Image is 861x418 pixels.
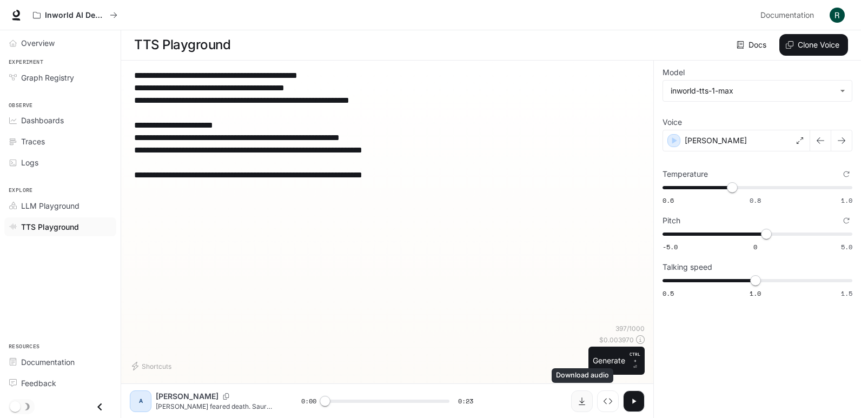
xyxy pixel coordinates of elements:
div: inworld-tts-1-max [671,85,834,96]
span: TTS Playground [21,221,79,233]
a: Documentation [756,4,822,26]
span: LLM Playground [21,200,80,211]
span: -5.0 [663,242,678,251]
button: Copy Voice ID [218,393,234,400]
a: Feedback [4,374,116,393]
p: Talking speed [663,263,712,271]
div: Download audio [552,368,613,383]
div: inworld-tts-1-max [663,81,852,101]
p: 397 / 1000 [615,324,645,333]
p: ⏎ [630,351,640,370]
a: Overview [4,34,116,52]
span: Feedback [21,377,56,389]
span: 0.6 [663,196,674,205]
button: Close drawer [88,396,112,418]
span: 5.0 [841,242,852,251]
button: All workspaces [28,4,122,26]
span: Graph Registry [21,72,74,83]
button: Shortcuts [130,357,176,375]
p: [PERSON_NAME] feared death. Sauron became it.” (pause) “One ruled with spells. The other, with wi... [156,402,275,411]
a: Graph Registry [4,68,116,87]
span: 0.5 [663,289,674,298]
a: Traces [4,132,116,151]
p: Inworld AI Demos [45,11,105,20]
button: GenerateCTRL +⏎ [588,347,645,375]
p: Temperature [663,170,708,178]
span: Documentation [21,356,75,368]
span: Dark mode toggle [10,400,21,412]
button: Reset to default [840,215,852,227]
button: Reset to default [840,168,852,180]
span: Logs [21,157,38,168]
a: Logs [4,153,116,172]
button: Download audio [571,390,593,412]
a: Documentation [4,353,116,371]
p: CTRL + [630,351,640,364]
button: Inspect [597,390,619,412]
a: TTS Playground [4,217,116,236]
span: Documentation [760,9,814,22]
a: Dashboards [4,111,116,130]
span: Dashboards [21,115,64,126]
a: LLM Playground [4,196,116,215]
span: Overview [21,37,55,49]
p: [PERSON_NAME] [685,135,747,146]
p: $ 0.003970 [599,335,634,344]
h1: TTS Playground [134,34,230,56]
span: 0:00 [301,396,316,407]
span: 0.8 [750,196,761,205]
span: 1.5 [841,289,852,298]
span: 1.0 [750,289,761,298]
p: Model [663,69,685,76]
p: [PERSON_NAME] [156,391,218,402]
p: Pitch [663,217,680,224]
img: User avatar [830,8,845,23]
button: User avatar [826,4,848,26]
span: 1.0 [841,196,852,205]
span: Traces [21,136,45,147]
button: Clone Voice [779,34,848,56]
a: Docs [734,34,771,56]
p: Voice [663,118,682,126]
div: A [132,393,149,410]
span: 0:23 [458,396,473,407]
span: 0 [753,242,757,251]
